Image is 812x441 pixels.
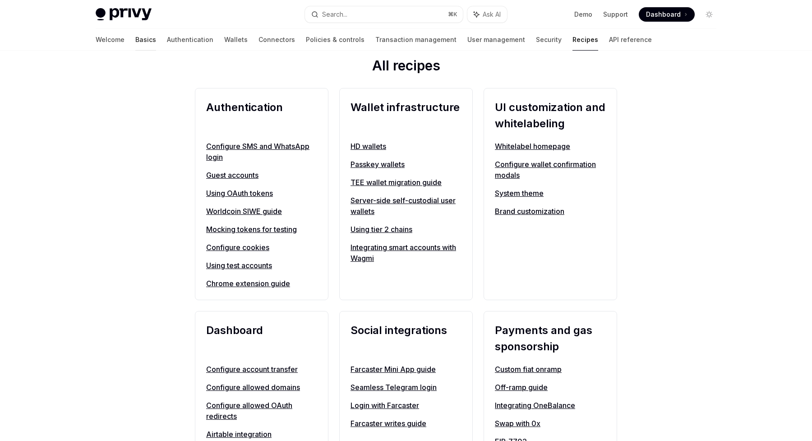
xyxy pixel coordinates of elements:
[536,29,562,51] a: Security
[351,382,461,393] a: Seamless Telegram login
[206,188,317,199] a: Using OAuth tokens
[351,364,461,375] a: Farcaster Mini App guide
[206,224,317,235] a: Mocking tokens for testing
[702,7,716,22] button: Toggle dark mode
[306,29,364,51] a: Policies & controls
[206,382,317,393] a: Configure allowed domains
[305,6,463,23] button: Search...⌘K
[96,8,152,21] img: light logo
[206,206,317,217] a: Worldcoin SIWE guide
[351,177,461,188] a: TEE wallet migration guide
[135,29,156,51] a: Basics
[495,400,606,411] a: Integrating OneBalance
[603,10,628,19] a: Support
[206,99,317,132] h2: Authentication
[467,29,525,51] a: User management
[495,418,606,429] a: Swap with 0x
[351,159,461,170] a: Passkey wallets
[206,242,317,253] a: Configure cookies
[206,260,317,271] a: Using test accounts
[467,6,507,23] button: Ask AI
[224,29,248,51] a: Wallets
[574,10,592,19] a: Demo
[351,99,461,132] h2: Wallet infrastructure
[206,322,317,355] h2: Dashboard
[646,10,681,19] span: Dashboard
[609,29,652,51] a: API reference
[351,400,461,411] a: Login with Farcaster
[206,278,317,289] a: Chrome extension guide
[167,29,213,51] a: Authentication
[495,364,606,375] a: Custom fiat onramp
[351,322,461,355] h2: Social integrations
[258,29,295,51] a: Connectors
[495,188,606,199] a: System theme
[572,29,598,51] a: Recipes
[206,170,317,181] a: Guest accounts
[495,322,606,355] h2: Payments and gas sponsorship
[495,382,606,393] a: Off-ramp guide
[448,11,457,18] span: ⌘ K
[483,10,501,19] span: Ask AI
[351,418,461,429] a: Farcaster writes guide
[351,141,461,152] a: HD wallets
[495,206,606,217] a: Brand customization
[322,9,347,20] div: Search...
[206,429,317,440] a: Airtable integration
[495,159,606,181] a: Configure wallet confirmation modals
[375,29,457,51] a: Transaction management
[351,224,461,235] a: Using tier 2 chains
[495,99,606,132] h2: UI customization and whitelabeling
[639,7,695,22] a: Dashboard
[206,400,317,422] a: Configure allowed OAuth redirects
[206,141,317,162] a: Configure SMS and WhatsApp login
[351,195,461,217] a: Server-side self-custodial user wallets
[195,57,617,77] h2: All recipes
[206,364,317,375] a: Configure account transfer
[96,29,125,51] a: Welcome
[495,141,606,152] a: Whitelabel homepage
[351,242,461,264] a: Integrating smart accounts with Wagmi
